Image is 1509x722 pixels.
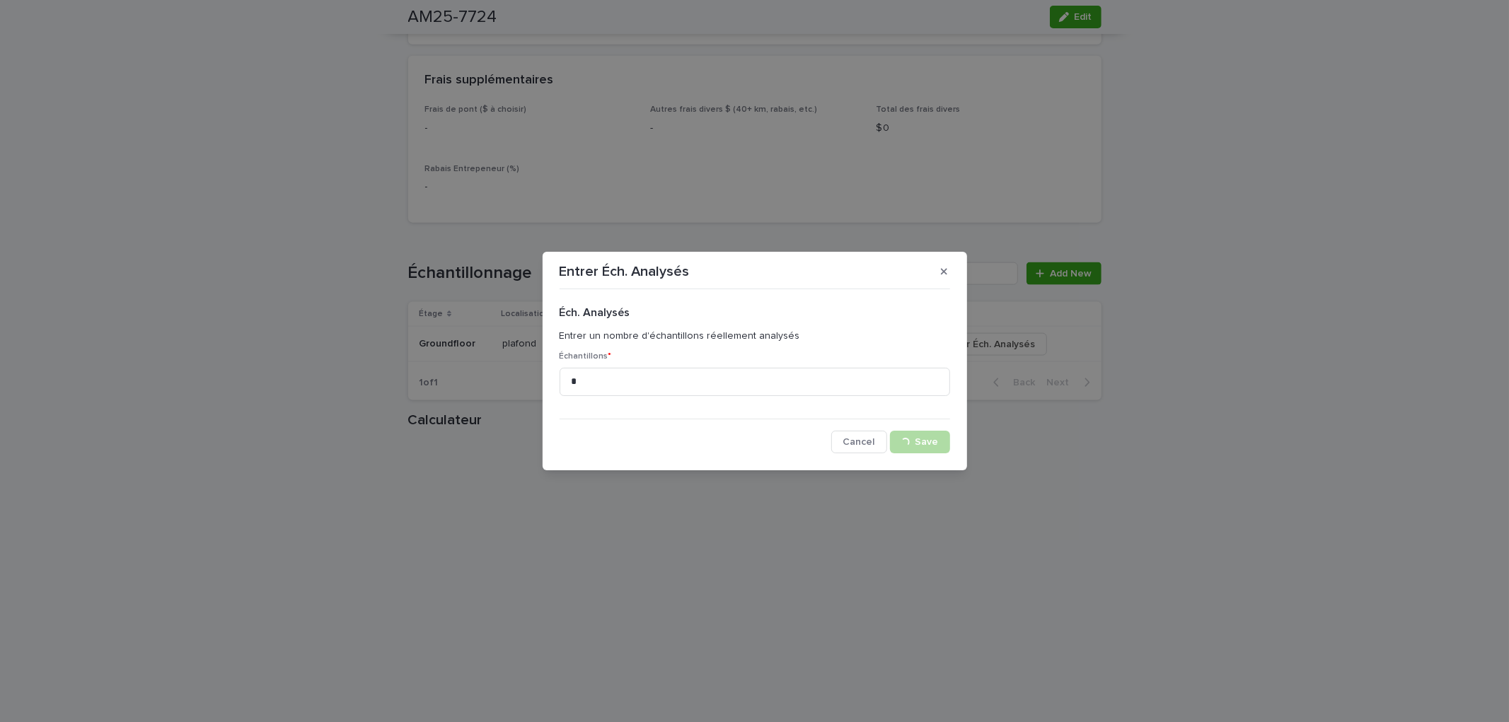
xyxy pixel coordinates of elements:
button: Cancel [831,431,887,453]
span: Save [915,437,939,447]
p: Entrer Éch. Analysés [560,263,690,280]
p: Entrer un nombre d'échantillons réellement analysés [560,330,950,342]
h2: Éch. Analysés [560,306,950,320]
span: Échantillons [560,352,612,361]
span: Cancel [843,437,875,447]
button: Save [890,431,950,453]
